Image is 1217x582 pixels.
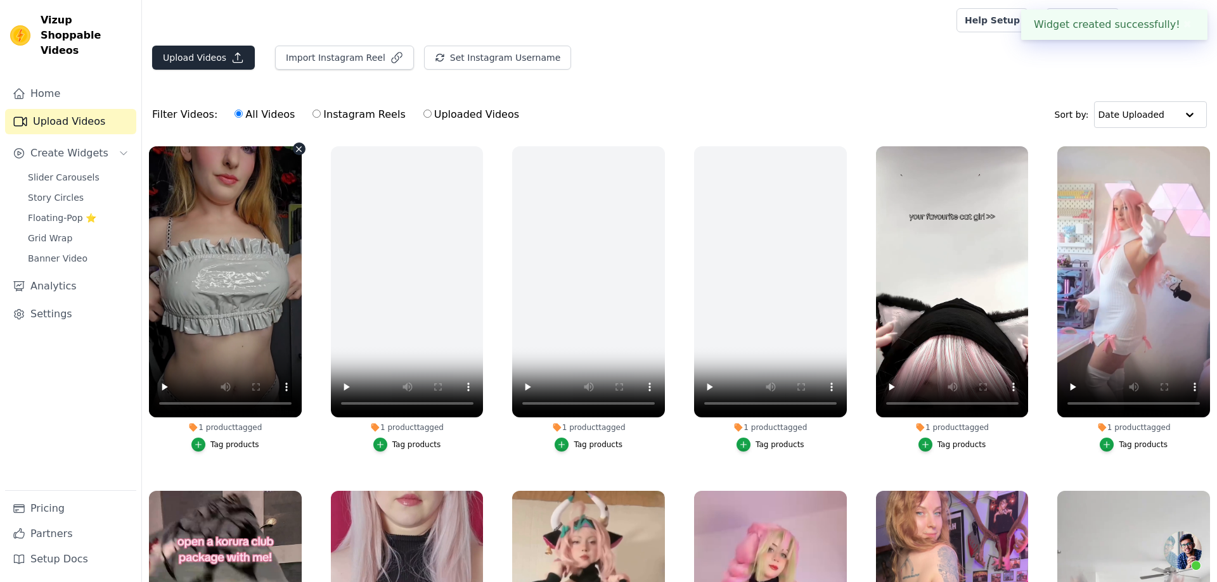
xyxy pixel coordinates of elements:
[5,141,136,166] button: Create Widgets
[574,440,622,450] div: Tag products
[20,250,136,267] a: Banner Video
[737,438,804,452] button: Tag products
[5,547,136,572] a: Setup Docs
[1119,440,1168,450] div: Tag products
[5,496,136,521] a: Pricing
[424,46,571,70] button: Set Instagram Username
[555,438,622,452] button: Tag products
[149,422,302,433] div: 1 product tagged
[1055,101,1207,128] div: Sort by:
[512,422,665,433] div: 1 product tagged
[20,189,136,206] a: Story Circles
[28,252,87,265] span: Banner Video
[293,142,306,155] button: Video Delete
[331,422,484,433] div: 1 product tagged
[312,106,406,123] label: Instagram Reels
[20,209,136,227] a: Floating-Pop ⭐
[937,440,986,450] div: Tag products
[1046,8,1119,32] a: Book Demo
[10,25,30,46] img: Vizup
[5,274,136,299] a: Analytics
[1021,9,1207,40] div: Widget created successfully!
[152,46,255,70] button: Upload Videos
[1100,438,1168,452] button: Tag products
[423,106,520,123] label: Uploaded Videos
[373,438,441,452] button: Tag products
[423,110,432,118] input: Uploaded Videos
[5,301,136,327] a: Settings
[1130,9,1207,32] button: K koruraclub
[41,13,131,58] span: Vizup Shoppable Videos
[152,100,526,129] div: Filter Videos:
[956,8,1028,32] a: Help Setup
[1164,531,1202,569] a: 开放式聊天
[876,422,1029,433] div: 1 product tagged
[1057,422,1210,433] div: 1 product tagged
[28,191,84,204] span: Story Circles
[694,422,847,433] div: 1 product tagged
[1150,9,1207,32] p: koruraclub
[5,521,136,547] a: Partners
[191,438,259,452] button: Tag products
[5,81,136,106] a: Home
[756,440,804,450] div: Tag products
[392,440,441,450] div: Tag products
[20,229,136,247] a: Grid Wrap
[5,109,136,134] a: Upload Videos
[1180,17,1195,32] button: Close
[210,440,259,450] div: Tag products
[28,171,100,184] span: Slider Carousels
[312,110,321,118] input: Instagram Reels
[28,232,72,244] span: Grid Wrap
[30,146,108,161] span: Create Widgets
[235,110,243,118] input: All Videos
[275,46,414,70] button: Import Instagram Reel
[918,438,986,452] button: Tag products
[20,168,136,186] a: Slider Carousels
[28,212,96,224] span: Floating-Pop ⭐
[234,106,295,123] label: All Videos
